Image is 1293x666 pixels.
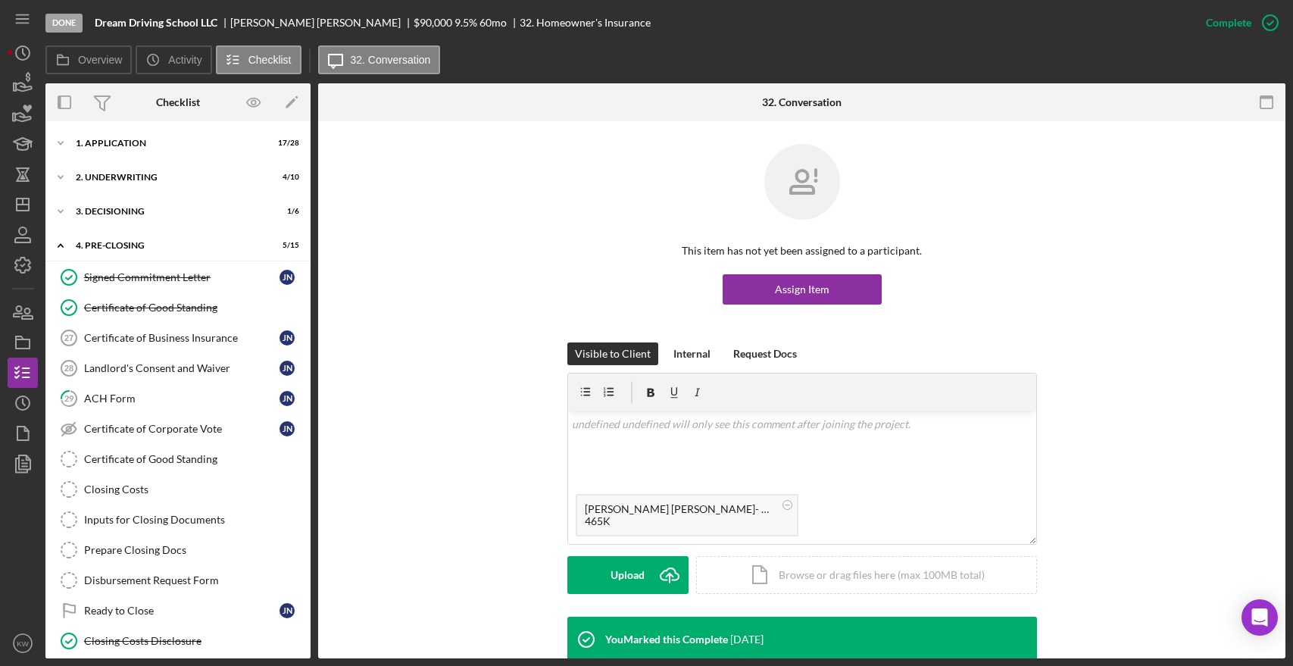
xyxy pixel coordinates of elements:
[53,626,303,656] a: Closing Costs Disclosure
[682,242,922,259] p: This item has not yet been assigned to a participant.
[136,45,211,74] button: Activity
[280,421,295,436] div: J N
[280,603,295,618] div: J N
[520,17,651,29] div: 32. Homeowner's Insurance
[280,361,295,376] div: J N
[585,503,774,515] div: [PERSON_NAME] [PERSON_NAME]- EOI.pdf
[76,207,261,216] div: 3. Decisioning
[168,54,201,66] label: Activity
[84,362,280,374] div: Landlord's Consent and Waiver
[53,353,303,383] a: 28Landlord's Consent and WaiverJN
[84,271,280,283] div: Signed Commitment Letter
[673,342,711,365] div: Internal
[666,342,718,365] button: Internal
[84,514,302,526] div: Inputs for Closing Documents
[45,14,83,33] div: Done
[762,96,842,108] div: 32. Conversation
[76,241,261,250] div: 4. Pre-Closing
[84,483,302,496] div: Closing Costs
[1241,599,1278,636] div: Open Intercom Messenger
[726,342,804,365] button: Request Docs
[351,54,431,66] label: 32. Conversation
[84,453,302,465] div: Certificate of Good Standing
[84,392,280,405] div: ACH Form
[64,364,73,373] tspan: 28
[230,17,414,29] div: [PERSON_NAME] [PERSON_NAME]
[272,173,299,182] div: 4 / 10
[272,207,299,216] div: 1 / 6
[78,54,122,66] label: Overview
[53,262,303,292] a: Signed Commitment LetterJN
[53,292,303,323] a: Certificate of Good Standing
[723,274,882,305] button: Assign Item
[53,323,303,353] a: 27Certificate of Business InsuranceJN
[84,302,302,314] div: Certificate of Good Standing
[156,96,200,108] div: Checklist
[64,393,74,403] tspan: 29
[45,45,132,74] button: Overview
[1206,8,1251,38] div: Complete
[730,633,764,646] time: 2025-06-26 14:04
[76,139,261,148] div: 1. Application
[216,45,301,74] button: Checklist
[53,444,303,474] a: Certificate of Good Standing
[53,535,303,565] a: Prepare Closing Docs
[8,628,38,658] button: KW
[53,414,303,444] a: Certificate of Corporate VoteJN
[280,391,295,406] div: J N
[64,333,73,342] tspan: 27
[280,270,295,285] div: J N
[1191,8,1285,38] button: Complete
[414,17,452,29] div: $90,000
[280,330,295,346] div: J N
[775,274,829,305] div: Assign Item
[585,515,774,527] div: 465K
[76,173,261,182] div: 2. Underwriting
[84,574,302,586] div: Disbursement Request Form
[53,565,303,596] a: Disbursement Request Form
[84,605,280,617] div: Ready to Close
[53,505,303,535] a: Inputs for Closing Documents
[248,54,292,66] label: Checklist
[84,544,302,556] div: Prepare Closing Docs
[84,635,302,647] div: Closing Costs Disclosure
[53,383,303,414] a: 29ACH FormJN
[17,639,29,648] text: KW
[318,45,441,74] button: 32. Conversation
[272,241,299,250] div: 5 / 15
[567,556,689,594] button: Upload
[84,332,280,344] div: Certificate of Business Insurance
[605,633,728,646] div: You Marked this Complete
[53,596,303,626] a: Ready to CloseJN
[95,17,217,29] b: Dream Driving School LLC
[575,342,651,365] div: Visible to Client
[611,556,645,594] div: Upload
[454,17,477,29] div: 9.5 %
[567,342,658,365] button: Visible to Client
[479,17,507,29] div: 60 mo
[53,474,303,505] a: Closing Costs
[733,342,797,365] div: Request Docs
[272,139,299,148] div: 17 / 28
[84,423,280,435] div: Certificate of Corporate Vote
